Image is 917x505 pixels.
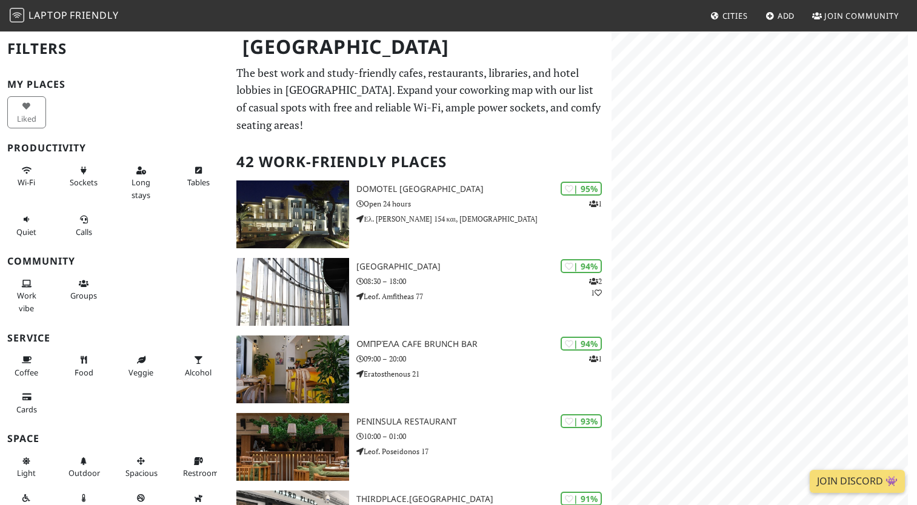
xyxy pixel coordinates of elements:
p: Leof. Poseidonos 17 [356,446,611,457]
img: Peninsula Restaurant [236,413,349,481]
span: Natural light [17,467,36,478]
h3: [GEOGRAPHIC_DATA] [356,262,611,272]
div: | 95% [561,182,602,196]
a: Add [761,5,800,27]
h3: My Places [7,79,222,90]
p: Open 24 hours [356,198,611,210]
h1: [GEOGRAPHIC_DATA] [233,30,609,64]
span: Laptop [28,8,68,22]
button: Light [7,451,46,483]
button: Food [65,350,104,382]
span: Join Community [824,10,899,21]
img: Ομπρέλα Cafe Brunch Bar [236,335,349,403]
span: Alcohol [185,367,212,378]
h3: Community [7,256,222,267]
h3: Peninsula Restaurant [356,417,611,427]
a: Cities [705,5,753,27]
p: 1 [589,353,602,365]
a: Ομπρέλα Cafe Brunch Bar | 94% 1 Ομπρέλα Cafe Brunch Bar 09:00 – 20:00 Eratosthenous 21 [229,335,611,403]
h3: Productivity [7,142,222,154]
h2: 42 Work-Friendly Places [236,144,604,180]
h3: Domotel [GEOGRAPHIC_DATA] [356,184,611,194]
button: Calls [65,210,104,242]
span: Group tables [70,290,97,301]
p: 08:30 – 18:00 [356,276,611,287]
a: Domotel Kastri Hotel | 95% 1 Domotel [GEOGRAPHIC_DATA] Open 24 hours Ελ. [PERSON_NAME] 154 και, [... [229,180,611,248]
button: Long stays [122,160,161,205]
span: Veggie [128,367,153,378]
img: LaptopFriendly [10,8,24,22]
button: Outdoor [65,451,104,483]
p: Eratosthenous 21 [356,368,611,380]
p: 10:00 – 01:00 [356,431,611,442]
span: Restroom [183,467,219,478]
span: Long stays [132,177,150,200]
button: Restroom [179,451,218,483]
a: Peninsula Restaurant | 93% Peninsula Restaurant 10:00 – 01:00 Leof. Poseidonos 17 [229,413,611,481]
p: 1 [589,198,602,210]
button: Cards [7,387,46,419]
div: | 94% [561,259,602,273]
span: Quiet [16,226,36,237]
button: Sockets [65,160,104,193]
div: | 94% [561,337,602,351]
p: The best work and study-friendly cafes, restaurants, libraries, and hotel lobbies in [GEOGRAPHIC_... [236,64,604,134]
button: Wi-Fi [7,160,46,193]
button: Tables [179,160,218,193]
h3: Space [7,433,222,444]
span: Stable Wi-Fi [18,177,35,188]
span: Add [778,10,795,21]
span: Power sockets [70,177,98,188]
button: Quiet [7,210,46,242]
button: Veggie [122,350,161,382]
span: Spacious [125,467,158,478]
h3: Service [7,332,222,344]
a: Red Center | 94% 21 [GEOGRAPHIC_DATA] 08:30 – 18:00 Leof. Amfitheas 77 [229,258,611,326]
h3: Thirdplace.[GEOGRAPHIC_DATA] [356,494,611,504]
span: Work-friendly tables [187,177,210,188]
span: Outdoor area [68,467,100,478]
p: Leof. Amfitheas 77 [356,291,611,302]
span: Credit cards [16,404,37,415]
p: 2 1 [589,276,602,299]
h3: Ομπρέλα Cafe Brunch Bar [356,339,611,349]
span: Friendly [70,8,118,22]
a: Join Community [807,5,904,27]
button: Groups [65,274,104,306]
span: Video/audio calls [76,226,92,237]
div: | 93% [561,414,602,428]
button: Coffee [7,350,46,382]
img: Domotel Kastri Hotel [236,180,349,248]
span: People working [17,290,36,313]
p: Ελ. [PERSON_NAME] 154 και, [DEMOGRAPHIC_DATA] [356,213,611,225]
span: Cities [722,10,748,21]
span: Food [75,367,93,378]
a: LaptopFriendly LaptopFriendly [10,5,119,27]
h2: Filters [7,30,222,67]
button: Work vibe [7,274,46,318]
img: Red Center [236,258,349,326]
a: Join Discord 👾 [810,470,905,493]
p: 09:00 – 20:00 [356,353,611,365]
span: Coffee [15,367,38,378]
button: Spacious [122,451,161,483]
button: Alcohol [179,350,218,382]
